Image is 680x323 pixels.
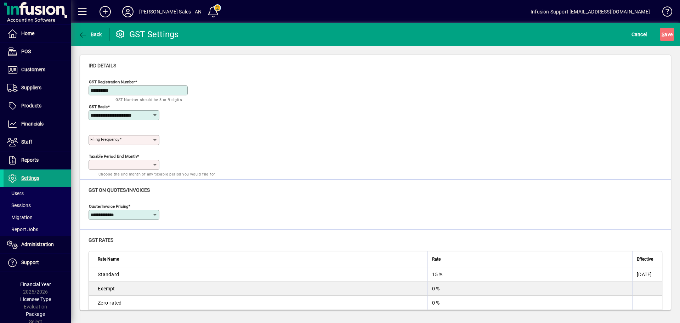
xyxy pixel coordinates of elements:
span: Migration [7,215,33,220]
a: Sessions [4,199,71,211]
button: Add [94,5,117,18]
mat-label: GST Registration Number [89,79,135,84]
div: GST Settings [115,29,179,40]
a: Home [4,25,71,43]
span: Back [78,32,102,37]
span: Package [26,311,45,317]
div: Infusion Support [EMAIL_ADDRESS][DOMAIN_NAME] [531,6,650,17]
span: Licensee Type [20,296,51,302]
span: Effective [637,255,653,263]
span: S [662,32,664,37]
span: Rate Name [98,255,119,263]
a: Customers [4,61,71,79]
a: Financials [4,115,71,133]
a: Support [4,254,71,272]
button: Profile [117,5,139,18]
a: POS [4,43,71,61]
div: 0 % [432,299,628,306]
span: Home [21,30,34,36]
a: Users [4,187,71,199]
app-page-header-button: Back [71,28,110,41]
mat-label: Quote/Invoice pricing [89,204,128,209]
span: Suppliers [21,85,41,90]
span: [DATE] [637,272,652,277]
span: Financial Year [20,282,51,287]
span: Financials [21,121,44,127]
span: Cancel [631,29,647,40]
span: ave [662,29,673,40]
div: Standard [98,271,423,278]
mat-label: Filing frequency [90,137,119,142]
a: Knowledge Base [657,1,671,24]
a: Administration [4,236,71,254]
span: Staff [21,139,32,145]
span: GST rates [89,237,113,243]
a: Report Jobs [4,223,71,235]
mat-label: GST Basis [89,104,108,109]
mat-hint: Choose the end month of any taxable period you would file for. [98,170,216,178]
div: Zero-rated [98,299,423,306]
div: 15 % [432,271,628,278]
button: Cancel [630,28,649,41]
mat-label: Taxable period end month [89,154,137,159]
button: Back [76,28,104,41]
div: [PERSON_NAME] Sales - AN [139,6,202,17]
mat-hint: GST Number should be 8 or 9 digits [115,95,182,104]
span: Settings [21,175,39,181]
span: Support [21,260,39,265]
span: Products [21,103,41,108]
span: Reports [21,157,39,163]
div: Exempt [98,285,423,292]
span: Rate [432,255,441,263]
span: Administration [21,241,54,247]
span: Customers [21,67,45,72]
span: Report Jobs [7,227,38,232]
span: IRD details [89,63,116,68]
button: Save [660,28,674,41]
a: Staff [4,133,71,151]
a: Reports [4,151,71,169]
a: Migration [4,211,71,223]
span: Sessions [7,202,31,208]
a: Suppliers [4,79,71,97]
span: GST on quotes/invoices [89,187,150,193]
span: POS [21,49,31,54]
a: Products [4,97,71,115]
span: Users [7,190,24,196]
div: 0 % [432,285,628,292]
